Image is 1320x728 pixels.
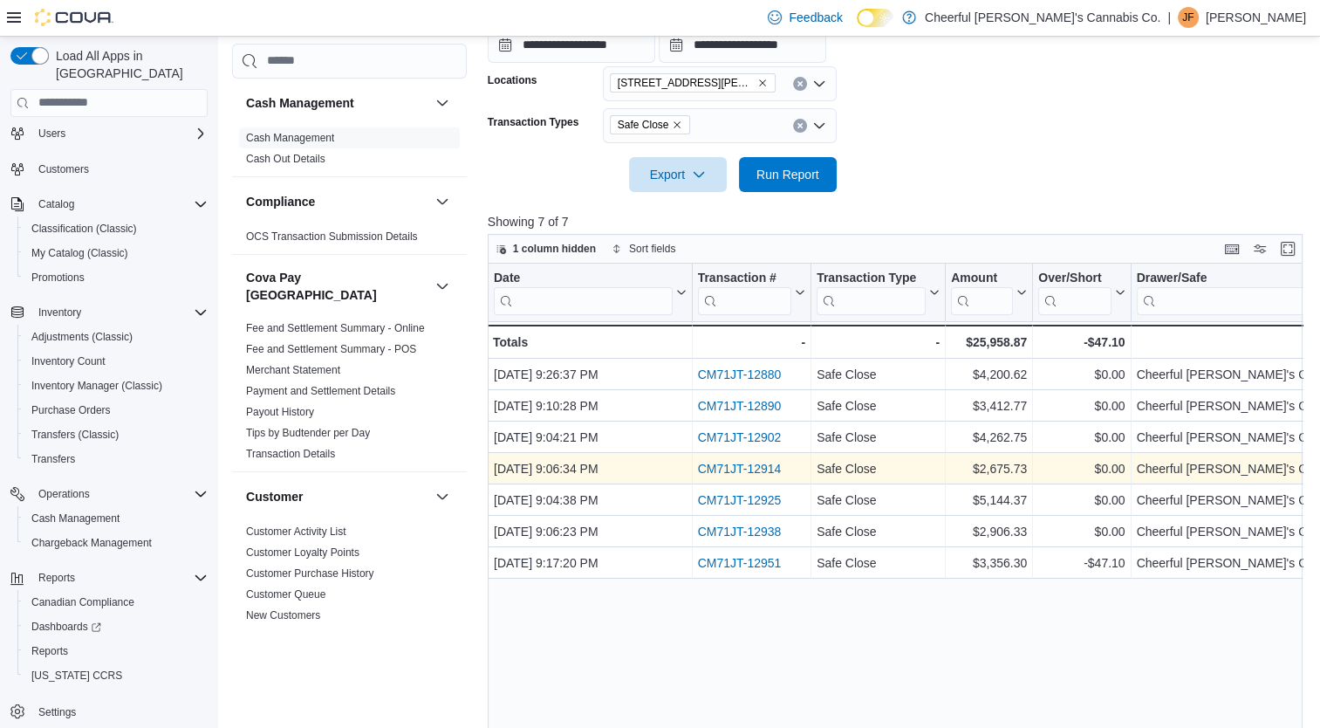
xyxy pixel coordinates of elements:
a: Dashboards [17,615,215,639]
div: [DATE] 9:17:20 PM [494,553,687,573]
a: Classification (Classic) [24,218,144,239]
a: CM71JT-12951 [697,556,781,570]
p: Showing 7 of 7 [488,213,1311,230]
div: $25,958.87 [951,332,1027,353]
div: [DATE] 9:10:28 PM [494,395,687,416]
button: Open list of options [812,119,826,133]
button: Date [494,270,687,314]
a: Promotions [24,267,92,288]
p: Cheerful [PERSON_NAME]'s Cannabis Co. [925,7,1160,28]
h3: Compliance [246,193,315,210]
a: Purchase Orders [24,400,118,421]
a: Cash Management [24,508,127,529]
div: Safe Close [817,490,940,511]
button: Inventory [3,300,215,325]
button: Transfers [17,447,215,471]
button: Catalog [3,192,215,216]
button: Remove 35 Beaucage Park from selection in this group [757,78,768,88]
button: Purchase Orders [17,398,215,422]
span: Feedback [789,9,842,26]
a: Dashboards [24,616,108,637]
a: CM71JT-12880 [697,367,781,381]
span: Inventory [38,306,81,319]
button: Customers [3,156,215,182]
div: Date [494,270,673,314]
button: Amount [951,270,1027,314]
div: Cash Management [232,127,467,176]
button: Cova Pay [GEOGRAPHIC_DATA] [246,269,428,304]
button: Open list of options [812,77,826,91]
div: Amount [951,270,1013,286]
span: Transfers [31,452,75,466]
button: Clear input [793,77,807,91]
span: [US_STATE] CCRS [31,669,122,683]
span: Sort fields [629,242,675,256]
a: Cash Out Details [246,153,325,165]
a: Transfers [24,449,82,470]
span: Payment and Settlement Details [246,384,395,398]
button: Customer [246,488,428,505]
input: Press the down key to open a popover containing a calendar. [488,28,655,63]
button: Display options [1249,238,1270,259]
div: $0.00 [1038,458,1125,479]
button: Remove Safe Close from selection in this group [672,120,682,130]
button: My Catalog (Classic) [17,241,215,265]
div: Safe Close [817,553,940,573]
button: Cova Pay [GEOGRAPHIC_DATA] [432,276,453,297]
button: Cash Management [17,506,215,531]
div: -$47.10 [1038,553,1125,573]
button: Inventory [31,302,88,323]
span: Customers [38,162,89,176]
span: Promotions [24,267,208,288]
button: Operations [3,482,215,506]
span: Transaction Details [246,447,335,461]
span: Cash Out Details [246,152,325,166]
span: My Catalog (Classic) [31,246,128,260]
div: $0.00 [1038,521,1125,542]
button: Transfers (Classic) [17,422,215,447]
div: Transaction Type [817,270,926,314]
span: Customer Loyalty Points [246,546,359,560]
a: CM71JT-12925 [697,493,781,507]
button: Canadian Compliance [17,590,215,615]
span: Chargeback Management [31,536,152,550]
button: [US_STATE] CCRS [17,663,215,688]
a: Canadian Compliance [24,592,141,613]
a: New Customers [246,609,320,622]
span: Adjustments (Classic) [31,330,133,344]
a: Customer Purchase History [246,567,374,580]
span: Reports [31,644,68,658]
img: Cova [35,9,113,26]
span: Dark Mode [857,27,858,28]
span: Users [31,123,208,144]
button: Adjustments (Classic) [17,325,215,349]
span: Purchase Orders [31,403,111,417]
div: [DATE] 9:06:23 PM [494,521,687,542]
button: Cash Management [432,93,453,113]
input: Dark Mode [857,9,893,27]
div: Over/Short [1038,270,1111,314]
button: Inventory Count [17,349,215,374]
button: Reports [17,639,215,663]
div: $2,675.73 [951,458,1027,479]
button: Export [629,157,727,192]
span: Customer Purchase History [246,567,374,580]
button: Transaction # [697,270,805,314]
span: JF [1182,7,1193,28]
a: CM71JT-12902 [697,430,781,444]
span: Inventory Manager (Classic) [31,379,162,393]
a: My Catalog (Classic) [24,243,135,264]
div: $5,144.37 [951,490,1027,511]
button: Users [3,121,215,146]
div: Safe Close [817,395,940,416]
span: Classification (Classic) [24,218,208,239]
button: Cash Management [246,94,428,112]
button: Sort fields [605,238,682,259]
span: Operations [31,484,208,505]
a: Tips by Budtender per Day [246,427,370,439]
span: Catalog [31,194,208,215]
div: $3,412.77 [951,395,1027,416]
span: Chargeback Management [24,532,208,553]
div: $4,200.62 [951,364,1027,385]
div: Transaction # URL [697,270,791,314]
